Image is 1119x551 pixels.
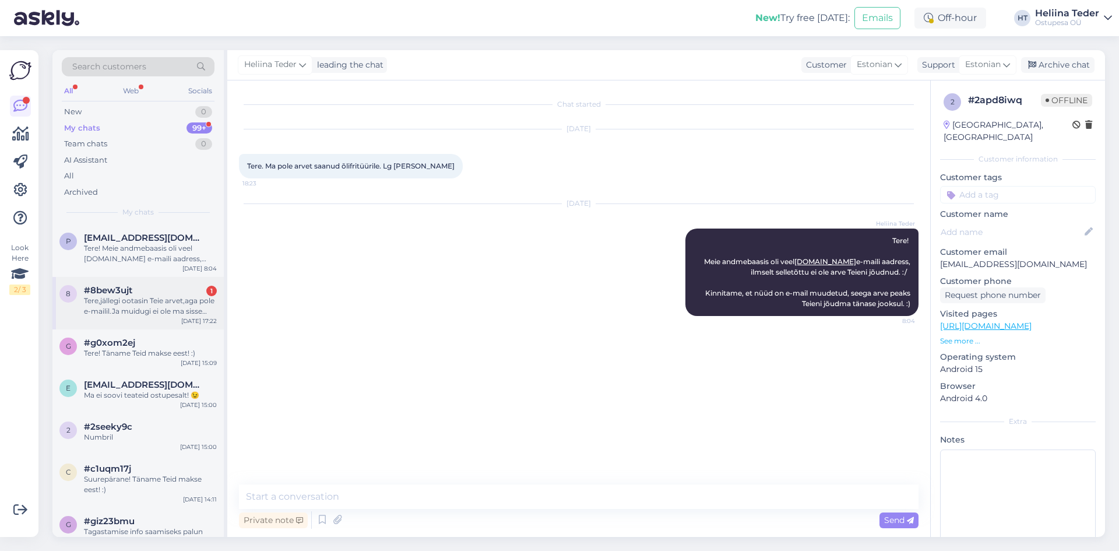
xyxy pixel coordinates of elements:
div: [GEOGRAPHIC_DATA], [GEOGRAPHIC_DATA] [944,119,1072,143]
input: Add name [941,226,1082,238]
div: Tere! Täname Teid makse eest! :) [84,348,217,359]
a: [DOMAIN_NAME] [794,257,856,266]
span: Offline [1041,94,1092,107]
span: Tere! Meie andmebaasis oli veel e-maili aadress, ilmselt selletõttu ei ole arve Teieni jõudnud. :... [704,236,912,308]
img: Askly Logo [9,59,31,82]
p: Customer phone [940,275,1096,287]
span: e [66,384,71,392]
span: 2 [66,426,71,434]
span: #g0xom2ej [84,338,135,348]
span: Search customers [72,61,146,73]
div: [DATE] 14:11 [183,495,217,504]
div: Team chats [64,138,107,150]
input: Add a tag [940,186,1096,203]
p: Notes [940,434,1096,446]
div: # 2apd8iwq [968,93,1041,107]
div: [DATE] 15:00 [180,443,217,451]
span: eha.jaaksoo@mail.ee [84,380,205,390]
div: AI Assistant [64,155,107,166]
a: Heliina TederOstupesa OÜ [1035,9,1112,27]
div: Extra [940,416,1096,427]
span: Send [884,515,914,525]
div: Support [917,59,955,71]
span: pappmarika922@gmail.com [84,233,205,243]
div: Chat started [239,99,919,110]
div: My chats [64,122,100,134]
p: [EMAIL_ADDRESS][DOMAIN_NAME] [940,258,1096,271]
div: Suurepärane! Täname Teid makse eest! :) [84,474,217,495]
div: Tere,jällegi ootasin Teie arvet,aga pole e-mailil.Ja muidugi ei ole ma sisse loginud,et lugeda Te... [84,296,217,317]
div: Try free [DATE]: [755,11,850,25]
div: Ostupesa OÜ [1035,18,1099,27]
div: Look Here [9,243,30,295]
span: c [66,468,71,476]
p: Android 15 [940,363,1096,375]
p: Android 4.0 [940,392,1096,405]
span: Tere. Ma pole arvet saanud õlifritüürile. Lg [PERSON_NAME] [247,162,455,170]
a: [URL][DOMAIN_NAME] [940,321,1032,331]
span: p [66,237,71,245]
p: Customer name [940,208,1096,220]
div: Socials [186,83,214,99]
div: Customer information [940,154,1096,164]
p: Customer tags [940,171,1096,184]
div: Archive chat [1021,57,1095,73]
span: Heliina Teder [244,58,297,71]
b: New! [755,12,780,23]
span: g [66,342,71,350]
div: HT [1014,10,1030,26]
div: 99+ [186,122,212,134]
div: [DATE] 15:09 [181,359,217,367]
div: Off-hour [914,8,986,29]
button: Emails [854,7,900,29]
div: All [62,83,75,99]
span: #8bew3ujt [84,285,132,296]
span: My chats [122,207,154,217]
div: 0 [195,138,212,150]
div: Heliina Teder [1035,9,1099,18]
div: Ma ei soovi teateid ostupesalt! 😉 [84,390,217,401]
span: 8:04 [871,317,915,325]
div: All [64,170,74,182]
p: Browser [940,380,1096,392]
div: 0 [195,106,212,118]
div: Customer [801,59,847,71]
span: 18:23 [242,179,286,188]
span: 8 [66,289,71,298]
div: New [64,106,82,118]
div: Tere! Meie andmebaasis oli veel [DOMAIN_NAME] e-maili aadress, ilmselt selletõttu ei ole arve Tei... [84,243,217,264]
span: #2seeky9c [84,422,132,432]
div: [DATE] [239,198,919,209]
p: Customer email [940,246,1096,258]
div: [DATE] 8:04 [182,264,217,273]
div: Request phone number [940,287,1046,303]
div: [DATE] 17:22 [181,317,217,325]
span: Estonian [965,58,1001,71]
span: g [66,520,71,529]
p: See more ... [940,336,1096,346]
span: Heliina Teder [871,219,915,228]
p: Visited pages [940,308,1096,320]
div: leading the chat [312,59,383,71]
span: #c1uqm17j [84,464,131,474]
div: Numbril [84,432,217,443]
div: Tagastamise info saamiseks palun kirjutage [EMAIL_ADDRESS][DOMAIN_NAME] [84,527,217,548]
div: 1 [206,286,217,296]
div: Private note [239,513,308,528]
span: Estonian [857,58,892,71]
div: [DATE] [239,124,919,134]
div: [DATE] 15:00 [180,401,217,409]
span: 2 [951,97,955,106]
div: Web [121,83,141,99]
span: #giz23bmu [84,516,135,527]
p: Operating system [940,351,1096,363]
div: Archived [64,187,98,198]
div: 2 / 3 [9,285,30,295]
